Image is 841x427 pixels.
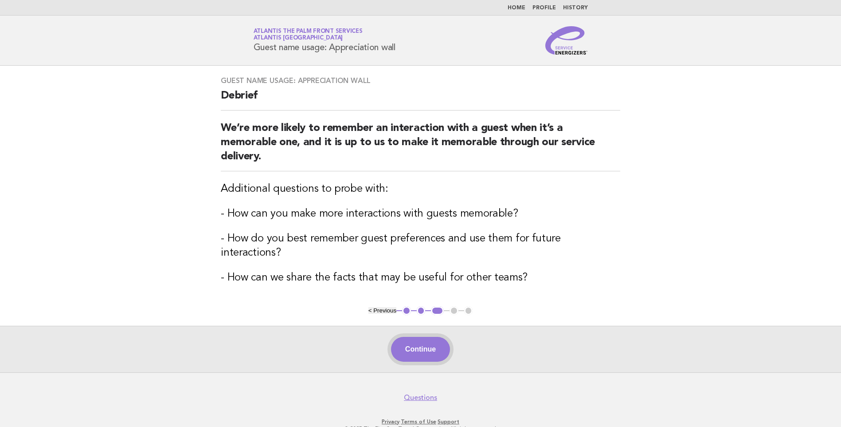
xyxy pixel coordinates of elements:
button: < Previous [368,307,396,314]
h2: We’re more likely to remember an interaction with a guest when it’s a memorable one, and it is up... [221,121,620,171]
p: · · [149,418,692,425]
h2: Debrief [221,89,620,111]
h3: Guest name usage: Appreciation wall [221,76,620,85]
a: Privacy [382,419,399,425]
h3: - How can you make more interactions with guests memorable? [221,207,620,221]
h3: - How can we share the facts that may be useful for other teams? [221,271,620,285]
button: 1 [402,306,411,315]
button: 2 [417,306,426,315]
a: Atlantis The Palm Front ServicesAtlantis [GEOGRAPHIC_DATA] [254,28,363,41]
a: Home [508,5,525,11]
img: Service Energizers [545,26,588,55]
button: 3 [431,306,444,315]
span: Atlantis [GEOGRAPHIC_DATA] [254,36,343,41]
a: Profile [532,5,556,11]
h1: Guest name usage: Appreciation wall [254,29,395,52]
a: Questions [404,393,437,402]
button: Continue [391,337,450,362]
h3: - How do you best remember guest preferences and use them for future interactions? [221,232,620,260]
h3: Additional questions to probe with: [221,182,620,196]
a: Support [438,419,459,425]
a: Terms of Use [401,419,436,425]
a: History [563,5,588,11]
